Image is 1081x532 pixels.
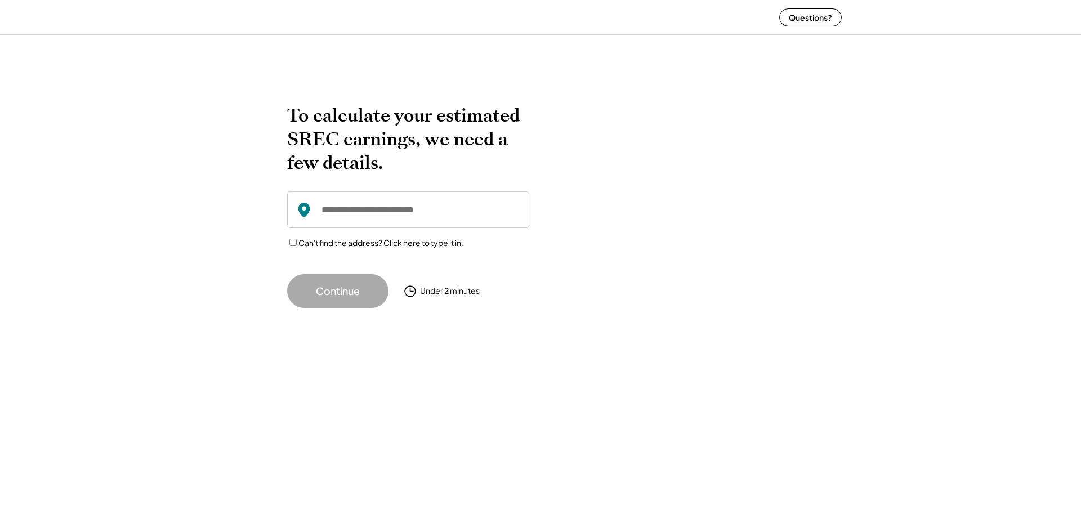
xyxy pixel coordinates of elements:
[239,2,318,32] img: yH5BAEAAAAALAAAAAABAAEAAAIBRAA7
[287,274,388,308] button: Continue
[298,238,463,248] label: Can't find the address? Click here to type it in.
[420,285,480,297] div: Under 2 minutes
[287,104,529,175] h2: To calculate your estimated SREC earnings, we need a few details.
[779,8,842,26] button: Questions?
[557,104,777,284] img: yH5BAEAAAAALAAAAAABAAEAAAIBRAA7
